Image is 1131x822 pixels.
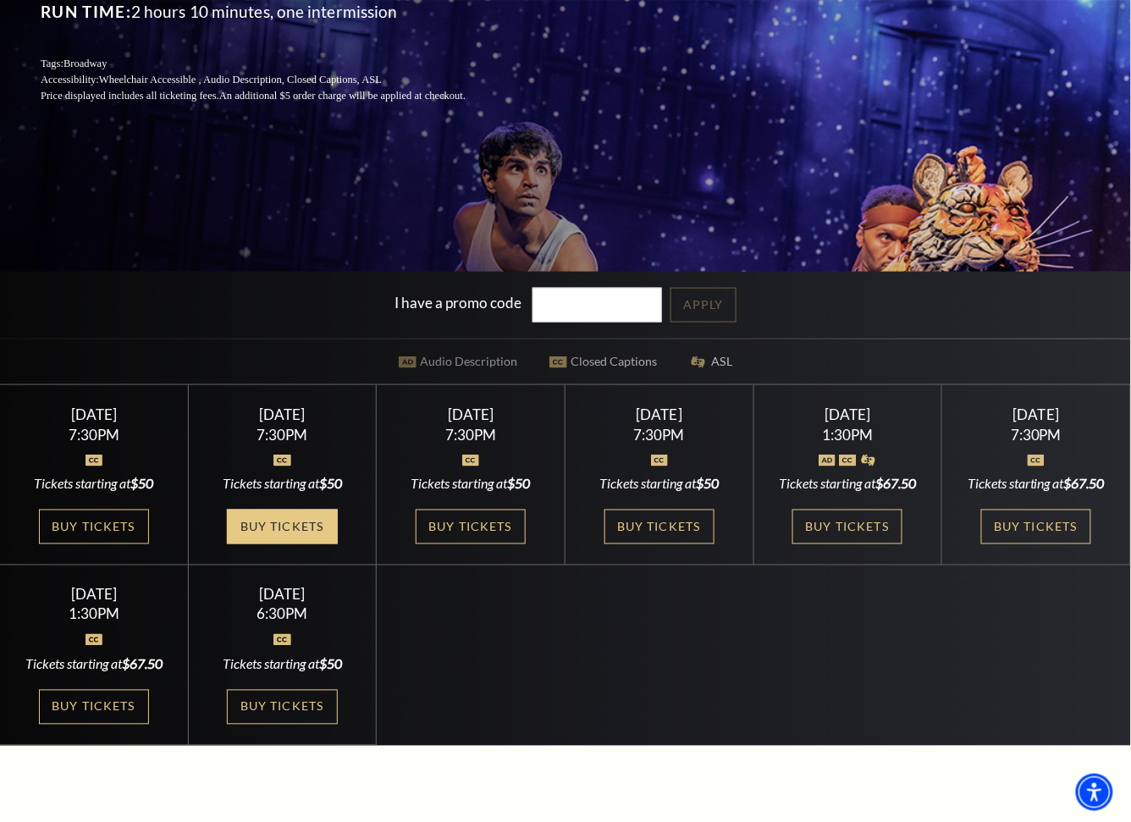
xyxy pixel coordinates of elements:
[416,510,526,544] a: Buy Tickets
[227,510,337,544] a: Buy Tickets
[963,475,1110,494] div: Tickets starting at
[122,656,163,672] span: $67.50
[774,428,921,442] div: 1:30PM
[208,655,356,674] div: Tickets starting at
[208,428,356,442] div: 7:30PM
[696,476,719,492] span: $50
[397,428,544,442] div: 7:30PM
[20,428,168,442] div: 7:30PM
[397,475,544,494] div: Tickets starting at
[20,586,168,604] div: [DATE]
[99,74,382,86] span: Wheelchair Accessible , Audio Description, Closed Captions, ASL
[586,428,733,442] div: 7:30PM
[875,476,916,492] span: $67.50
[41,2,131,21] span: Run Time:
[981,510,1091,544] a: Buy Tickets
[774,405,921,423] div: [DATE]
[41,88,506,104] p: Price displayed includes all ticketing fees.
[39,510,149,544] a: Buy Tickets
[1064,476,1105,492] span: $67.50
[208,607,356,621] div: 6:30PM
[586,405,733,423] div: [DATE]
[319,476,342,492] span: $50
[20,607,168,621] div: 1:30PM
[41,56,506,72] p: Tags:
[39,690,149,725] a: Buy Tickets
[397,405,544,423] div: [DATE]
[394,295,521,312] label: I have a promo code
[63,58,108,69] span: Broadway
[604,510,714,544] a: Buy Tickets
[586,475,733,494] div: Tickets starting at
[792,510,902,544] a: Buy Tickets
[319,656,342,672] span: $50
[774,475,921,494] div: Tickets starting at
[219,90,466,102] span: An additional $5 order charge will be applied at checkout.
[20,405,168,423] div: [DATE]
[227,690,337,725] a: Buy Tickets
[963,405,1110,423] div: [DATE]
[508,476,531,492] span: $50
[963,428,1110,442] div: 7:30PM
[208,475,356,494] div: Tickets starting at
[208,586,356,604] div: [DATE]
[1076,774,1113,811] div: Accessibility Menu
[20,475,168,494] div: Tickets starting at
[20,655,168,674] div: Tickets starting at
[130,476,153,492] span: $50
[208,405,356,423] div: [DATE]
[41,72,506,88] p: Accessibility:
